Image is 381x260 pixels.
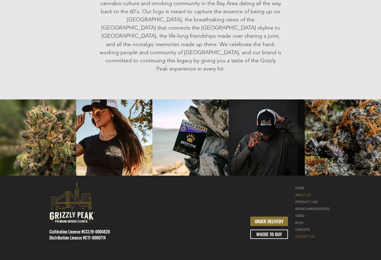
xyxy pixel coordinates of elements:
[295,212,333,219] a: SWAG
[295,219,333,226] a: BLOG
[49,182,95,223] svg: premium-indoor-cannabis
[76,99,152,176] img: GIRLS-MERCHANDIZING-GRIZZLY-PEAK.jpg
[295,192,333,199] a: ABOUT US
[295,233,333,240] a: CONTACT US
[295,185,333,240] nav: Site
[295,226,333,233] a: CAREERS
[250,230,288,239] a: WHERE TO BUY
[49,228,110,241] span: Cultivation License #CCL19-0004828 Distribution License #C11-0000714
[250,217,288,226] a: ORDER DELIVERY
[255,218,283,224] span: ORDER DELIVERY
[256,231,282,237] span: WHERE TO BUY
[295,205,333,212] div: BRAND AMBASSADORS
[295,185,333,192] a: HOME
[295,199,333,205] a: PRODUCT LINE
[305,99,381,176] img: cubnug-close-up-grizzly-peak.jpg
